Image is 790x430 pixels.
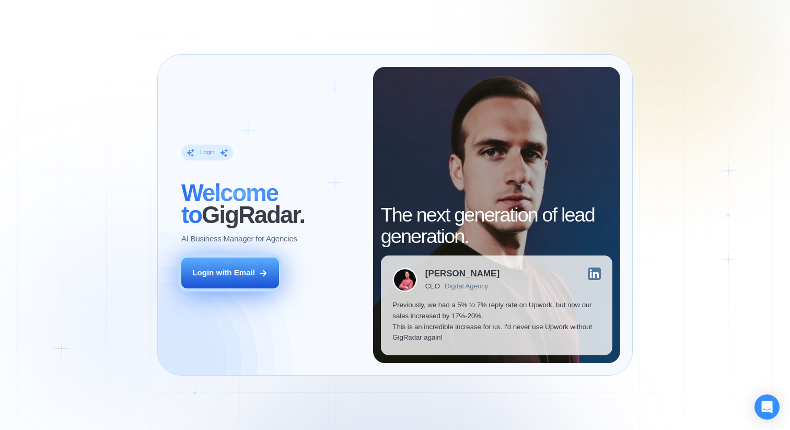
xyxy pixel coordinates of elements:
[192,268,255,278] div: Login with Email
[392,300,600,343] p: Previously, we had a 5% to 7% reply rate on Upwork, but now our sales increased by 17%-20%. This ...
[425,269,499,278] div: [PERSON_NAME]
[381,204,613,248] h2: The next generation of lead generation.
[181,180,278,228] span: Welcome to
[445,282,488,290] div: Digital Agency
[425,282,440,290] div: CEO
[754,394,780,420] div: Open Intercom Messenger
[181,182,361,226] h2: ‍ GigRadar.
[200,149,215,157] div: Login
[181,258,279,288] button: Login with Email
[181,234,297,245] p: AI Business Manager for Agencies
